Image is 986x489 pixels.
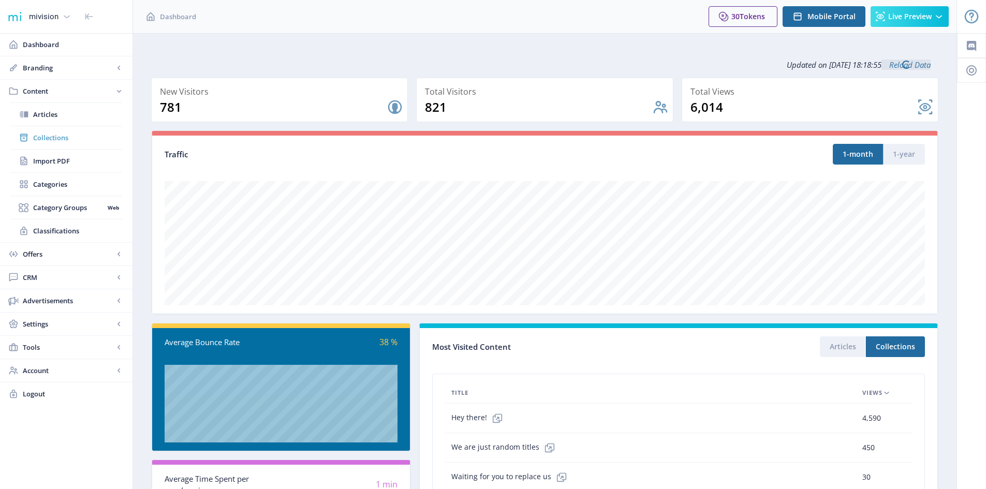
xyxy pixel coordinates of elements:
[23,272,114,283] span: CRM
[33,226,122,236] span: Classifications
[33,156,122,166] span: Import PDF
[888,12,932,21] span: Live Preview
[833,144,883,165] button: 1-month
[807,12,856,21] span: Mobile Portal
[866,336,925,357] button: Collections
[10,196,122,219] a: Category GroupsWeb
[23,39,124,50] span: Dashboard
[23,389,124,399] span: Logout
[160,84,403,99] div: New Visitors
[33,179,122,189] span: Categories
[451,467,572,487] span: Waiting for you to replace us
[160,99,387,115] div: 781
[33,109,122,120] span: Articles
[451,387,468,399] span: Title
[23,249,114,259] span: Offers
[425,99,652,115] div: 821
[160,11,196,22] span: Dashboard
[23,342,114,352] span: Tools
[151,52,938,78] div: Updated on [DATE] 18:18:55
[10,103,122,126] a: Articles
[862,441,875,454] span: 450
[862,387,882,399] span: Views
[425,84,668,99] div: Total Visitors
[10,173,122,196] a: Categories
[104,202,122,213] nb-badge: Web
[33,202,104,213] span: Category Groups
[451,437,560,458] span: We are just random titles
[23,365,114,376] span: Account
[23,63,114,73] span: Branding
[871,6,949,27] button: Live Preview
[33,132,122,143] span: Collections
[883,144,925,165] button: 1-year
[432,339,679,355] div: Most Visited Content
[6,8,23,25] img: 1f20cf2a-1a19-485c-ac21-848c7d04f45b.png
[690,99,917,115] div: 6,014
[10,126,122,149] a: Collections
[165,336,281,348] div: Average Bounce Rate
[10,150,122,172] a: Import PDF
[690,84,934,99] div: Total Views
[740,11,765,21] span: Tokens
[10,219,122,242] a: Classifications
[709,6,777,27] button: 30Tokens
[29,5,58,28] div: mivision
[165,149,545,160] div: Traffic
[881,60,931,70] a: Reload Data
[451,408,508,428] span: Hey there!
[23,295,114,306] span: Advertisements
[23,86,114,96] span: Content
[783,6,865,27] button: Mobile Portal
[23,319,114,329] span: Settings
[862,471,871,483] span: 30
[379,336,398,348] span: 38 %
[862,412,881,424] span: 4,590
[820,336,866,357] button: Articles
